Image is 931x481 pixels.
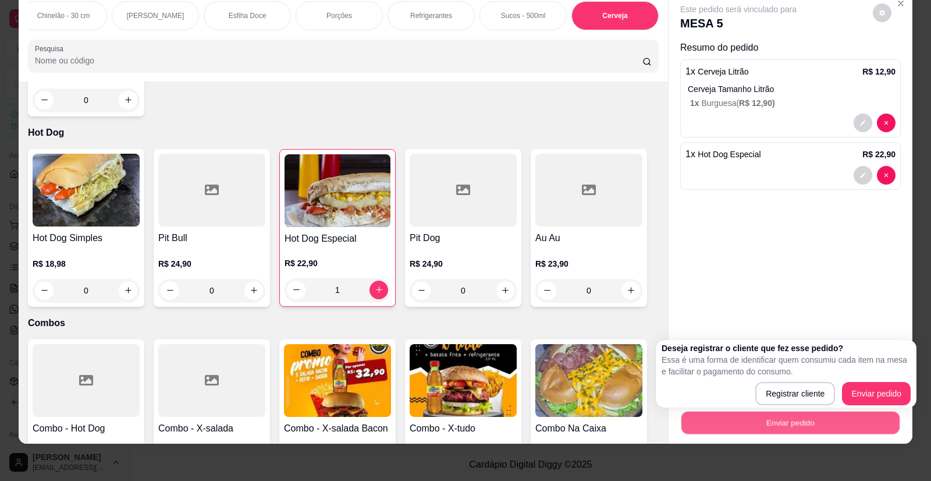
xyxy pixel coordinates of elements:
[244,281,263,300] button: increase-product-quantity
[28,126,659,140] p: Hot Dog
[862,148,896,160] p: R$ 22,90
[33,422,140,436] h4: Combo - Hot Dog
[35,55,642,66] input: Pesquisa
[681,412,900,434] button: Enviar pedido
[119,91,137,109] button: increase-product-quantity
[33,258,140,270] p: R$ 18,98
[854,166,872,185] button: decrease-product-quantity
[739,98,775,108] span: R$ 12,90 )
[158,231,265,245] h4: Pit Bull
[680,3,797,15] p: Este pedido será vinculado para
[602,11,627,20] p: Cerveja
[698,67,748,76] span: Cerveja Litrão
[873,3,891,22] button: decrease-product-quantity
[535,231,642,245] h4: Au Au
[662,354,911,377] p: Essa é uma forma de identificar quem consumiu cada item na mesa e facilitar o pagamento do consumo.
[284,422,391,436] h4: Combo - X-salada Bacon
[410,344,517,417] img: product-image
[688,83,896,95] p: Cerveja Tamanho Litrão
[501,11,546,20] p: Sucos - 500ml
[410,258,517,270] p: R$ 24,90
[369,281,388,299] button: increase-product-quantity
[33,231,140,245] h4: Hot Dog Simples
[35,281,54,300] button: decrease-product-quantity
[535,344,642,417] img: product-image
[877,114,896,132] button: decrease-product-quantity
[285,257,390,269] p: R$ 22,90
[755,382,835,405] button: Registrar cliente
[119,281,137,300] button: increase-product-quantity
[535,258,642,270] p: R$ 23,90
[35,91,54,109] button: decrease-product-quantity
[680,41,901,55] p: Resumo do pedido
[685,147,761,161] p: 1 x
[698,150,761,159] span: Hot Dog Especial
[284,344,391,417] img: product-image
[161,281,179,300] button: decrease-product-quantity
[28,316,659,330] p: Combos
[158,258,265,270] p: R$ 24,90
[662,342,911,354] h2: Deseja registrar o cliente que fez esse pedido?
[496,281,514,300] button: increase-product-quantity
[862,66,896,77] p: R$ 12,90
[127,11,184,20] p: [PERSON_NAME]
[35,44,67,54] label: Pesquisa
[680,15,797,31] p: MESA 5
[690,98,701,108] span: 1 x
[412,281,431,300] button: decrease-product-quantity
[287,281,305,299] button: decrease-product-quantity
[410,231,517,245] h4: Pit Dog
[37,11,90,20] p: Chinelão - 30 cm
[285,154,390,227] img: product-image
[410,11,452,20] p: Refrigerantes
[854,114,872,132] button: decrease-product-quantity
[685,65,749,79] p: 1 x
[621,281,640,300] button: increase-product-quantity
[690,97,896,109] p: Burguesa (
[33,154,140,227] img: product-image
[842,382,911,405] button: Enviar pedido
[877,166,896,185] button: decrease-product-quantity
[535,422,642,436] h4: Combo Na Caixa
[326,11,352,20] p: Porções
[285,232,390,246] h4: Hot Dog Especial
[229,11,266,20] p: Esfiha Doce
[538,281,556,300] button: decrease-product-quantity
[158,422,265,436] h4: Combo - X-salada
[410,422,517,436] h4: Combo - X-tudo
